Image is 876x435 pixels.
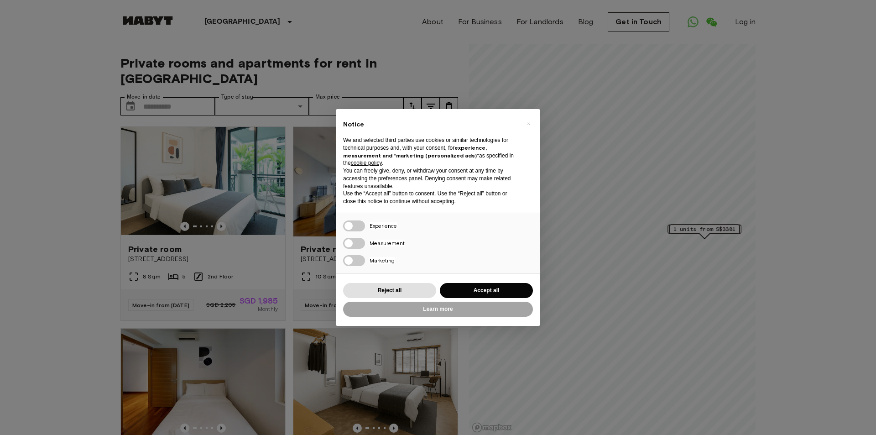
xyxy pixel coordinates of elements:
[370,240,405,246] span: Measurement
[343,190,518,205] p: Use the “Accept all” button to consent. Use the “Reject all” button or close this notice to conti...
[370,257,395,264] span: Marketing
[351,160,382,166] a: cookie policy
[521,116,536,131] button: Close this notice
[440,283,533,298] button: Accept all
[343,144,487,159] strong: experience, measurement and “marketing (personalized ads)”
[343,136,518,167] p: We and selected third parties use cookies or similar technologies for technical purposes and, wit...
[343,167,518,190] p: You can freely give, deny, or withdraw your consent at any time by accessing the preferences pane...
[370,222,397,229] span: Experience
[343,120,518,129] h2: Notice
[343,283,436,298] button: Reject all
[527,118,530,129] span: ×
[343,302,533,317] button: Learn more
